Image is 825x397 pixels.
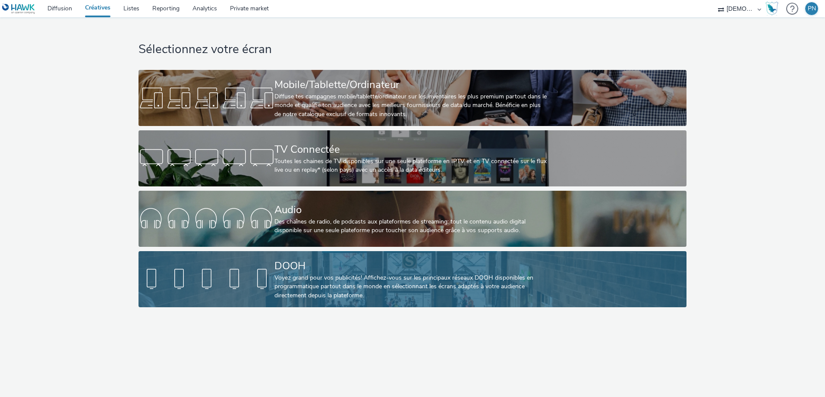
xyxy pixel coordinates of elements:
[139,251,686,307] a: DOOHVoyez grand pour vos publicités! Affichez-vous sur les principaux réseaux DOOH disponibles en...
[139,70,686,126] a: Mobile/Tablette/OrdinateurDiffuse tes campagnes mobile/tablette/ordinateur sur les inventaires le...
[2,3,35,14] img: undefined Logo
[274,77,547,92] div: Mobile/Tablette/Ordinateur
[765,2,778,16] img: Hawk Academy
[274,258,547,274] div: DOOH
[274,274,547,300] div: Voyez grand pour vos publicités! Affichez-vous sur les principaux réseaux DOOH disponibles en pro...
[765,2,782,16] a: Hawk Academy
[808,2,816,15] div: PN
[274,202,547,217] div: Audio
[274,142,547,157] div: TV Connectée
[274,157,547,175] div: Toutes les chaines de TV disponibles sur une seule plateforme en IPTV et en TV connectée sur le f...
[139,130,686,186] a: TV ConnectéeToutes les chaines de TV disponibles sur une seule plateforme en IPTV et en TV connec...
[274,217,547,235] div: Des chaînes de radio, de podcasts aux plateformes de streaming: tout le contenu audio digital dis...
[274,92,547,119] div: Diffuse tes campagnes mobile/tablette/ordinateur sur les inventaires les plus premium partout dan...
[139,41,686,58] h1: Sélectionnez votre écran
[139,191,686,247] a: AudioDes chaînes de radio, de podcasts aux plateformes de streaming: tout le contenu audio digita...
